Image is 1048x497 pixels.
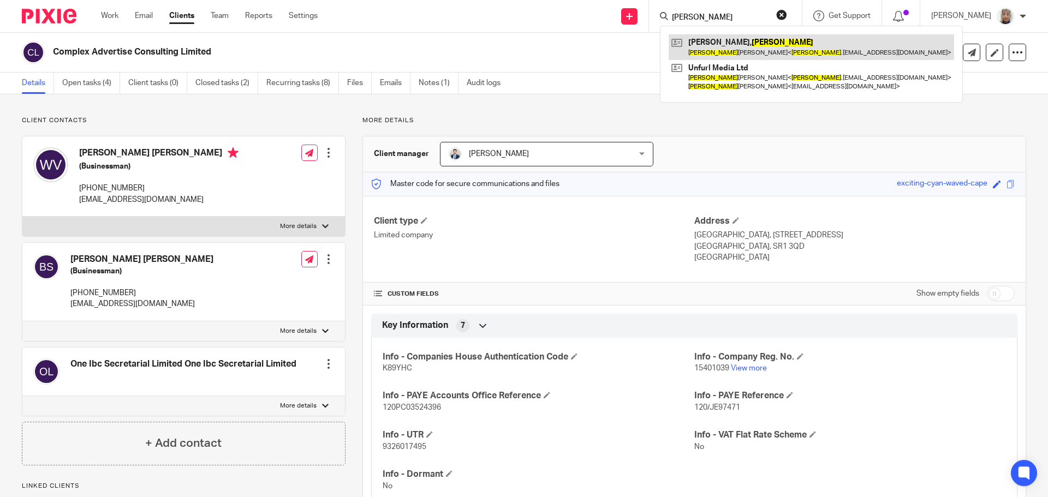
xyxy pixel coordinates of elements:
h4: Address [694,215,1015,227]
a: Open tasks (4) [62,73,120,94]
img: Pixie [22,9,76,23]
h4: Info - VAT Flat Rate Scheme [694,429,1006,441]
a: Clients [169,10,194,21]
h5: (Businessman) [79,161,239,172]
img: svg%3E [33,254,59,280]
a: View more [731,364,767,372]
span: 120/JE97471 [694,404,740,411]
img: svg%3E [33,358,59,385]
p: [EMAIL_ADDRESS][DOMAIN_NAME] [70,298,213,309]
p: [PHONE_NUMBER] [70,288,213,298]
h3: Client manager [374,148,429,159]
h4: Info - PAYE Reference [694,390,1006,402]
button: Clear [776,9,787,20]
a: Recurring tasks (8) [266,73,339,94]
h4: [PERSON_NAME] [PERSON_NAME] [70,254,213,265]
img: svg%3E [22,41,45,64]
h4: Client type [374,215,694,227]
h5: (Businessman) [70,266,213,277]
a: Reports [245,10,272,21]
p: [GEOGRAPHIC_DATA], [STREET_ADDRESS] [694,230,1015,241]
h4: [PERSON_NAME] [PERSON_NAME] [79,147,239,161]
h4: One Ibc Secretarial Limited One Ibc Secretarial Limited [70,358,296,370]
p: More details [280,222,317,231]
p: [GEOGRAPHIC_DATA] [694,252,1015,263]
span: K89YHC [383,364,412,372]
p: Master code for secure communications and files [371,178,559,189]
img: Sara%20Zdj%C4%99cie%20.jpg [997,8,1014,25]
a: Notes (1) [419,73,458,94]
h4: CUSTOM FIELDS [374,290,694,298]
p: More details [280,402,317,410]
a: Audit logs [467,73,509,94]
h4: + Add contact [145,435,222,452]
a: Client tasks (0) [128,73,187,94]
p: [GEOGRAPHIC_DATA], SR1 3QD [694,241,1015,252]
h4: Info - Company Reg. No. [694,351,1006,363]
i: Primary [228,147,239,158]
a: Closed tasks (2) [195,73,258,94]
p: [EMAIL_ADDRESS][DOMAIN_NAME] [79,194,239,205]
h4: Info - UTR [383,429,694,441]
p: Linked clients [22,482,346,490]
span: 120PC03524396 [383,404,441,411]
span: 9326017495 [383,443,426,451]
span: 15401039 [694,364,729,372]
span: Key Information [382,320,448,331]
a: Email [135,10,153,21]
span: [PERSON_NAME] [469,150,529,158]
img: svg%3E [33,147,68,182]
a: Work [101,10,118,21]
label: Show empty fields [916,288,979,299]
h2: Complex Advertise Consulting Limited [53,46,713,58]
a: Files [347,73,372,94]
p: [PHONE_NUMBER] [79,183,239,194]
h4: Info - Dormant [383,469,694,480]
p: Limited company [374,230,694,241]
p: More details [280,327,317,336]
p: More details [362,116,1026,125]
input: Search [671,13,769,23]
span: No [694,443,704,451]
h4: Info - PAYE Accounts Office Reference [383,390,694,402]
h4: Info - Companies House Authentication Code [383,351,694,363]
span: No [383,482,392,490]
a: Emails [380,73,410,94]
p: [PERSON_NAME] [931,10,991,21]
a: Settings [289,10,318,21]
p: Client contacts [22,116,346,125]
a: Team [211,10,229,21]
div: exciting-cyan-waved-cape [897,178,987,190]
span: Get Support [829,12,871,20]
span: 7 [461,320,465,331]
img: LinkedIn%20Profile.jpeg [449,147,462,160]
a: Details [22,73,54,94]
